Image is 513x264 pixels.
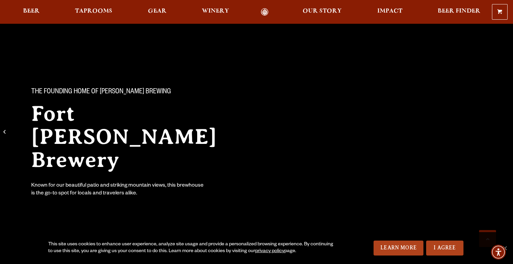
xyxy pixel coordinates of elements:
[31,182,205,198] div: Known for our beautiful patio and striking mountain views, this brewhouse is the go-to spot for l...
[48,241,336,255] div: This site uses cookies to enhance user experience, analyze site usage and provide a personalized ...
[479,230,496,247] a: Scroll to top
[19,8,44,16] a: Beer
[202,8,229,14] span: Winery
[148,8,167,14] span: Gear
[144,8,171,16] a: Gear
[197,8,233,16] a: Winery
[438,8,480,14] span: Beer Finder
[373,8,407,16] a: Impact
[31,88,171,97] span: The Founding Home of [PERSON_NAME] Brewing
[491,245,506,260] div: Accessibility Menu
[75,8,112,14] span: Taprooms
[298,8,346,16] a: Our Story
[252,8,277,16] a: Odell Home
[433,8,485,16] a: Beer Finder
[31,102,243,171] h2: Fort [PERSON_NAME] Brewery
[71,8,117,16] a: Taprooms
[303,8,342,14] span: Our Story
[23,8,40,14] span: Beer
[426,241,463,256] a: I Agree
[255,249,284,254] a: privacy policy
[377,8,402,14] span: Impact
[374,241,423,256] a: Learn More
